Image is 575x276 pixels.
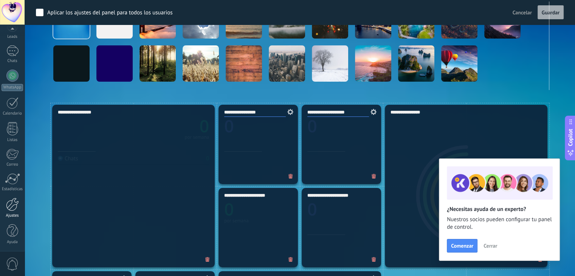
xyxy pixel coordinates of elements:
div: Aplicar los ajustes del panel para todos los usuarios [47,9,173,17]
button: Cancelar [510,7,535,18]
h2: ¿Necesitas ayuda de un experto? [447,206,552,213]
span: Guardar [542,10,560,15]
div: WhatsApp [2,84,23,91]
div: Calendario [2,111,23,116]
div: Chats [2,59,23,64]
div: Listas [2,138,23,143]
button: Guardar [538,5,564,20]
button: Cerrar [480,240,501,251]
span: Cerrar [484,243,497,248]
span: Cancelar [513,9,532,16]
span: Nuestros socios pueden configurar tu panel de control. [447,216,552,231]
div: Estadísticas [2,187,23,192]
span: Comenzar [451,243,473,248]
span: Copilot [567,129,574,146]
div: Correo [2,162,23,167]
div: Ajustes [2,213,23,218]
div: Leads [2,34,23,39]
button: Comenzar [447,239,477,253]
div: Ayuda [2,240,23,245]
